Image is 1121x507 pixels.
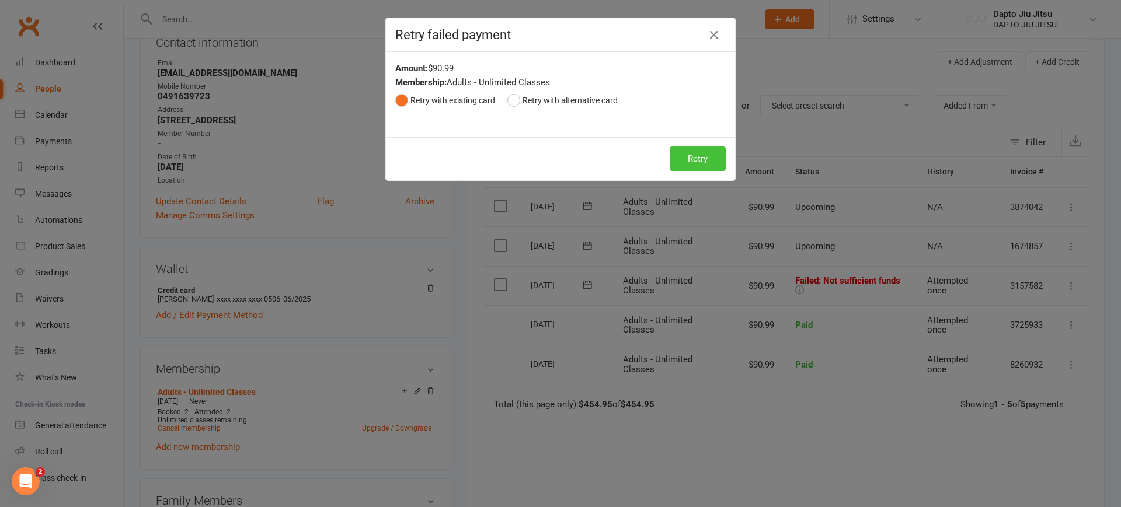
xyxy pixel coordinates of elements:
div: $90.99 [395,61,726,75]
button: Retry [670,146,726,171]
strong: Membership: [395,77,447,88]
span: 2 [36,467,45,477]
h4: Retry failed payment [395,27,726,42]
strong: Amount: [395,63,428,74]
button: Close [705,26,723,44]
button: Retry with existing card [395,89,495,111]
button: Retry with alternative card [507,89,618,111]
iframe: Intercom live chat [12,467,40,495]
div: Adults - Unlimited Classes [395,75,726,89]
